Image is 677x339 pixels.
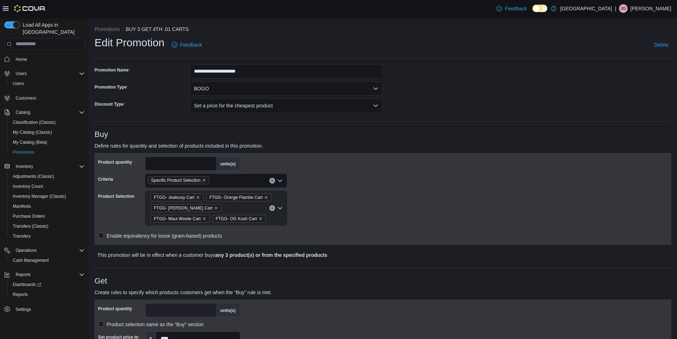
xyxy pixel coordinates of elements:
[154,194,194,201] span: FTGG- Jealousy Cart
[532,5,547,12] input: Dark Mode
[7,171,87,181] button: Adjustments (Classic)
[258,217,263,221] button: Remove FTGG- OG Kush Cart from selection in this group
[151,204,221,212] span: FTGG- Larry walker Cart
[10,280,85,289] span: Dashboards
[215,252,327,258] b: any 3 product(s) or from the specified products
[264,195,268,200] button: Remove FTGG- Orange Flambe Cart from selection in this group
[190,99,383,113] button: Set a price for the cheapest product
[10,79,27,88] a: Users
[13,184,43,189] span: Inventory Count
[13,194,66,199] span: Inventory Manager (Classic)
[10,290,31,299] a: Reports
[206,194,272,201] span: FTGG- Orange Flambe Cart
[7,255,87,265] button: Cash Management
[214,206,218,210] button: Remove FTGG- Larry walker Cart from selection in this group
[10,222,51,231] a: Transfers (Classic)
[98,306,132,312] label: Product quantity
[1,304,87,314] button: Settings
[10,192,69,201] a: Inventory Manager (Classic)
[202,178,206,182] button: Remove Specific Product Selection from selection in this group
[95,26,120,32] button: Promotions
[13,129,52,135] span: My Catalog (Classic)
[95,84,128,90] label: Promotion Type
[95,277,671,285] h3: Get
[216,157,240,170] label: units(s)
[98,194,134,199] label: Product Selection
[13,282,41,287] span: Dashboards
[13,139,47,145] span: My Catalog (Beta)
[1,93,87,103] button: Customers
[16,272,31,277] span: Reports
[216,303,240,317] label: units(s)
[560,4,612,13] p: [GEOGRAPHIC_DATA]
[10,212,85,221] span: Purchase Orders
[7,280,87,290] a: Dashboards
[13,94,85,102] span: Customers
[13,162,36,171] button: Inventory
[13,292,28,297] span: Reports
[151,215,210,223] span: FTGG- Maui Wowie Cart
[13,270,33,279] button: Reports
[7,147,87,157] button: Promotions
[126,26,189,32] button: BUY 3 GET 4TH .01 CARTS
[10,212,48,221] a: Purchase Orders
[154,215,201,222] span: FTGG- Maui Wowie Cart
[1,107,87,117] button: Catalog
[13,120,56,125] span: Classification (Classic)
[7,290,87,300] button: Reports
[7,127,87,137] button: My Catalog (Classic)
[16,307,31,312] span: Settings
[269,205,275,211] button: Clear input
[10,118,85,127] span: Classification (Classic)
[1,270,87,280] button: Reports
[13,69,85,78] span: Users
[216,215,257,222] span: FTGG- OG Kush Cart
[98,159,134,165] label: Product quantity
[615,4,616,13] p: |
[10,128,85,137] span: My Catalog (Classic)
[10,138,85,147] span: My Catalog (Beta)
[213,215,266,223] span: FTGG- OG Kush Cart
[620,4,626,13] span: JG
[10,148,85,157] span: Promotions
[13,246,39,255] button: Operations
[20,21,85,36] span: Load All Apps in [GEOGRAPHIC_DATA]
[16,164,33,169] span: Inventory
[630,4,671,13] p: [PERSON_NAME]
[10,202,85,211] span: Manifests
[10,138,50,147] a: My Catalog (Beta)
[10,256,85,265] span: Cash Management
[13,246,85,255] span: Operations
[10,79,85,88] span: Users
[13,55,85,64] span: Home
[269,178,275,184] button: Clear input
[13,108,33,117] button: Catalog
[1,245,87,255] button: Operations
[151,177,200,184] span: Specific Product Selection
[14,5,46,12] img: Cova
[151,194,203,201] span: FTGG- Jealousy Cart
[10,232,33,240] a: Transfers
[180,41,202,48] span: Feedback
[13,149,34,155] span: Promotions
[98,176,115,182] label: Criteria
[13,305,34,314] a: Settings
[10,172,85,181] span: Adjustments (Classic)
[16,95,36,101] span: Customers
[95,101,125,107] label: Discount Type
[16,57,27,62] span: Home
[13,223,48,229] span: Transfers (Classic)
[494,1,530,16] a: Feedback
[95,130,671,139] h3: Buy
[13,213,45,219] span: Purchase Orders
[13,233,31,239] span: Transfers
[10,182,85,191] span: Inventory Count
[13,94,39,102] a: Customers
[7,211,87,221] button: Purchase Orders
[13,304,85,313] span: Settings
[13,108,85,117] span: Catalog
[7,231,87,241] button: Transfers
[505,5,527,12] span: Feedback
[196,195,200,200] button: Remove FTGG- Jealousy Cart from selection in this group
